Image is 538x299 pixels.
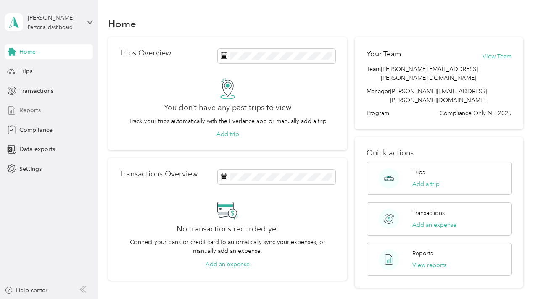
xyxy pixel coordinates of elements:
[412,209,445,218] p: Transactions
[412,220,456,229] button: Add an expense
[19,67,32,76] span: Trips
[412,168,425,177] p: Trips
[367,109,389,118] span: Program
[28,13,80,22] div: [PERSON_NAME]
[381,65,512,82] span: [PERSON_NAME][EMAIL_ADDRESS][PERSON_NAME][DOMAIN_NAME]
[412,180,440,189] button: Add a trip
[19,126,53,134] span: Compliance
[440,109,512,118] span: Compliance Only NH 2025
[216,130,239,139] button: Add trip
[367,65,381,82] span: Team
[164,103,291,112] h2: You don’t have any past trips to view
[19,106,41,115] span: Reports
[367,87,390,105] span: Manager
[491,252,538,299] iframe: Everlance-gr Chat Button Frame
[19,87,53,95] span: Transactions
[19,165,42,173] span: Settings
[5,286,47,295] button: Help center
[367,49,401,59] h2: Your Team
[28,25,73,30] div: Personal dashboard
[206,260,250,269] button: Add an expense
[108,19,136,28] h1: Home
[412,261,446,270] button: View reports
[390,88,487,104] span: [PERSON_NAME][EMAIL_ADDRESS][PERSON_NAME][DOMAIN_NAME]
[120,238,335,255] p: Connect your bank or credit card to automatically sync your expenses, or manually add an expense.
[19,145,55,154] span: Data exports
[120,170,198,178] p: Transactions Overview
[367,149,512,157] p: Quick actions
[120,49,171,58] p: Trips Overview
[483,52,512,61] button: View Team
[177,225,279,233] h2: No transactions recorded yet
[412,249,433,258] p: Reports
[129,117,327,126] p: Track your trips automatically with the Everlance app or manually add a trip
[19,47,36,56] span: Home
